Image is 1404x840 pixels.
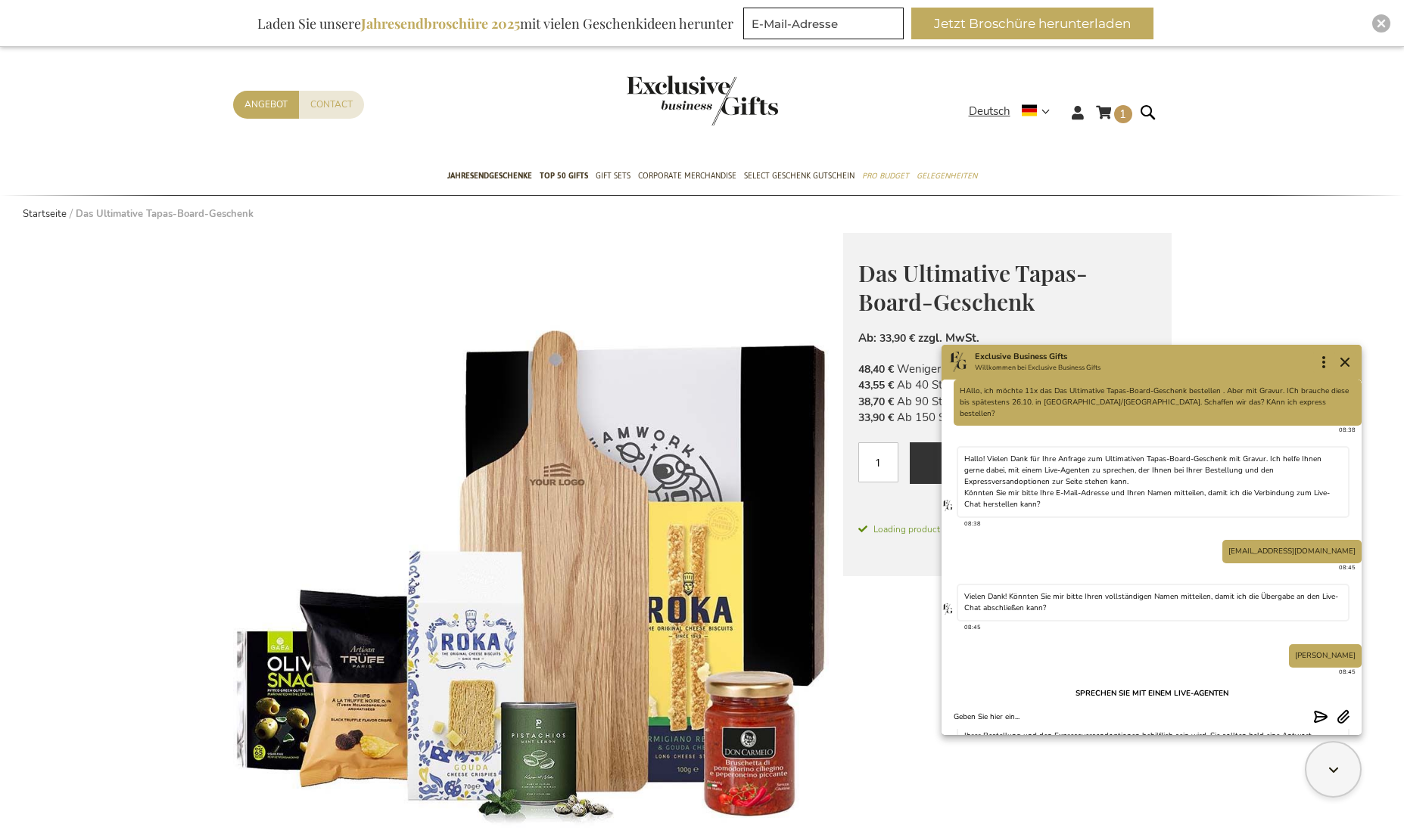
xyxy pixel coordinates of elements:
[361,14,520,33] b: Jahresendbroschüre 2025
[858,330,876,346] span: Ab:
[1377,19,1386,28] img: Close
[299,91,364,119] a: Contact
[743,8,904,39] input: E-Mail-Adresse
[23,207,67,221] a: Startseite
[76,207,254,221] strong: Das Ultimative Tapas-Board-Geschenk
[638,168,736,184] span: Corporate Merchandise
[1096,103,1132,128] a: 1
[858,378,894,392] span: 43,55 €
[858,442,898,482] input: Menge
[858,361,1157,377] li: Weniger als 40 Stück
[596,168,630,184] span: Gift Sets
[744,168,855,184] span: Select Geschenk Gutschein
[627,76,778,126] img: Exclusive Business gifts logo
[627,76,702,126] a: store logo
[858,377,1157,393] li: Ab 40 Stück
[858,362,894,377] span: 48,40 €
[1372,14,1390,33] div: Close
[858,522,1157,536] span: Loading product delivery information.
[910,442,1156,484] button: Anpassen und ergänzen
[743,8,908,44] form: marketing offers and promotions
[1119,107,1126,122] span: 1
[879,331,915,346] span: 33,90 €
[540,168,588,184] span: TOP 50 Gifts
[858,411,894,425] span: 33,90 €
[911,8,1153,39] button: Jetzt Broschüre herunterladen
[251,8,740,39] div: Laden Sie unsere mit vielen Geschenkideen herunter
[969,103,1010,120] span: Deutsch
[447,168,532,184] span: Jahresendgeschenke
[918,330,979,346] span: zzgl. MwSt.
[917,168,977,184] span: Gelegenheiten
[858,395,894,409] span: 38,70 €
[969,103,1060,120] div: Deutsch
[858,394,1157,410] li: Ab 90 Stück
[862,168,909,184] span: Pro Budget
[858,258,1088,318] span: Das Ultimative Tapas-Board-Geschenk
[233,91,299,119] a: Angebot
[858,410,1157,426] li: Ab 150 Stück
